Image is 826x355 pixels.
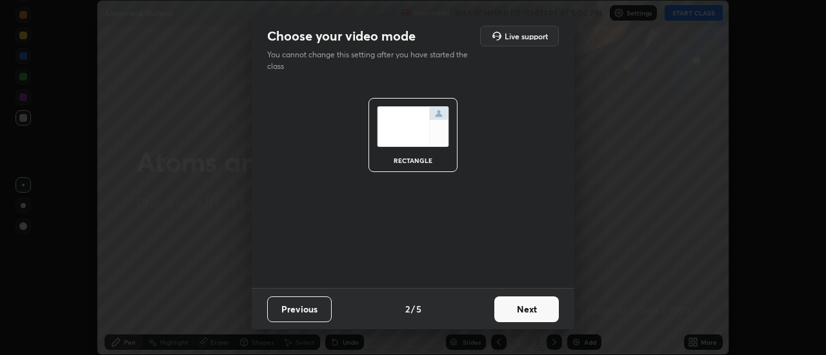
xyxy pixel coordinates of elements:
h4: 2 [405,302,410,316]
h2: Choose your video mode [267,28,416,44]
h4: / [411,302,415,316]
h4: 5 [416,302,421,316]
button: Previous [267,296,332,322]
div: rectangle [387,157,439,164]
img: normalScreenIcon.ae25ed63.svg [377,106,449,147]
h5: Live support [505,32,548,40]
button: Next [494,296,559,322]
p: You cannot change this setting after you have started the class [267,49,476,72]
